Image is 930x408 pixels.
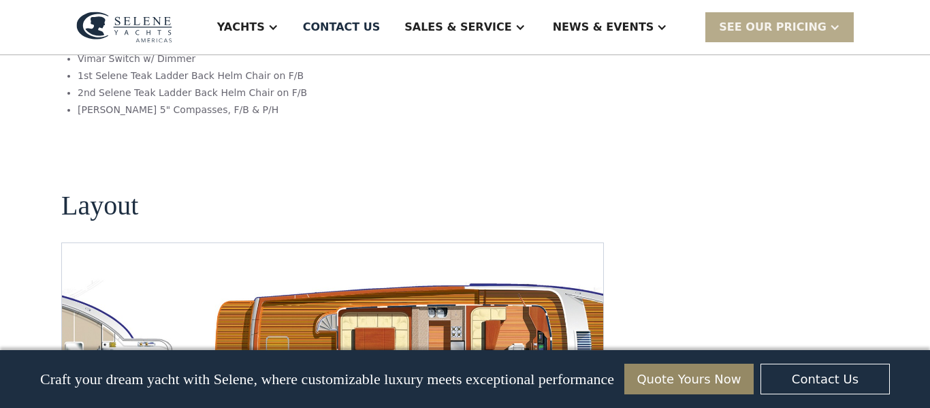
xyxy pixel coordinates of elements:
[76,12,172,43] img: logo
[624,364,754,394] a: Quote Yours Now
[705,12,854,42] div: SEE Our Pricing
[404,19,511,35] div: Sales & Service
[61,191,138,221] h2: Layout
[553,19,654,35] div: News & EVENTS
[303,19,381,35] div: Contact US
[217,19,265,35] div: Yachts
[78,69,428,83] li: 1st Selene Teak Ladder Back Helm Chair on F/B
[719,19,827,35] div: SEE Our Pricing
[78,52,428,66] li: Vimar Switch w/ Dimmer
[78,103,428,117] li: [PERSON_NAME] 5" Compasses, F/B & P/H
[78,86,428,100] li: 2nd Selene Teak Ladder Back Helm Chair on F/B
[40,371,614,388] p: Craft your dream yacht with Selene, where customizable luxury meets exceptional performance
[760,364,890,394] a: Contact Us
